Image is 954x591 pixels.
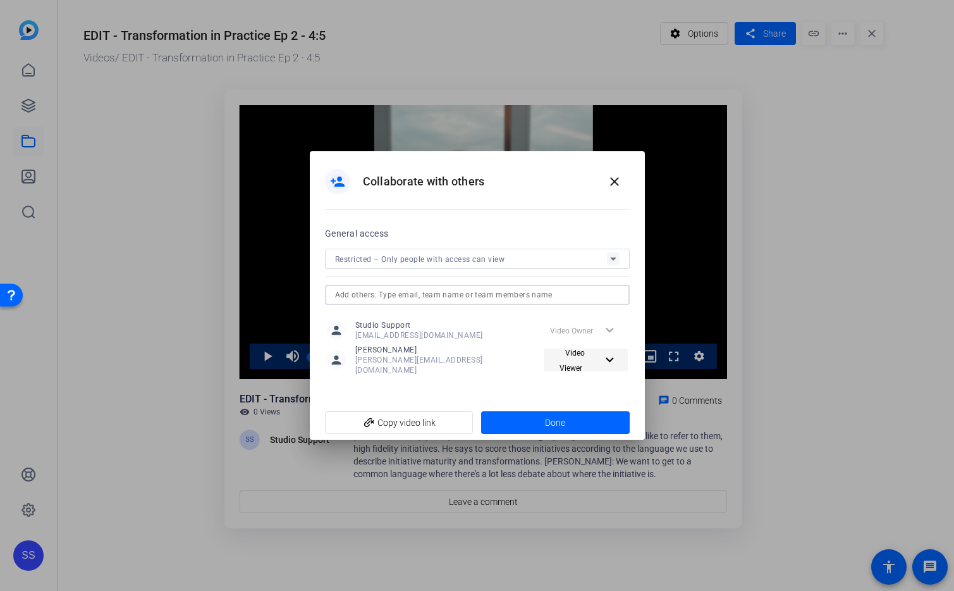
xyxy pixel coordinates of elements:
[560,349,585,373] span: Video Viewer
[355,345,544,355] span: [PERSON_NAME]
[335,411,463,435] span: Copy video link
[327,351,346,370] mat-icon: person
[335,255,505,264] span: Restricted – Only people with access can view
[325,411,474,434] button: Copy video link
[355,320,483,330] span: Studio Support
[602,352,618,368] mat-icon: expand_more
[481,411,630,434] button: Done
[325,226,389,241] h2: General access
[327,321,346,340] mat-icon: person
[355,330,483,340] span: [EMAIL_ADDRESS][DOMAIN_NAME]
[330,174,345,189] mat-icon: person_add
[363,174,485,189] h1: Collaborate with others
[544,349,627,371] button: Video Viewer
[545,416,565,430] span: Done
[335,287,620,302] input: Add others: Type email, team name or team members name
[355,355,544,375] span: [PERSON_NAME][EMAIL_ADDRESS][DOMAIN_NAME]
[607,174,622,189] mat-icon: close
[359,413,381,434] mat-icon: add_link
